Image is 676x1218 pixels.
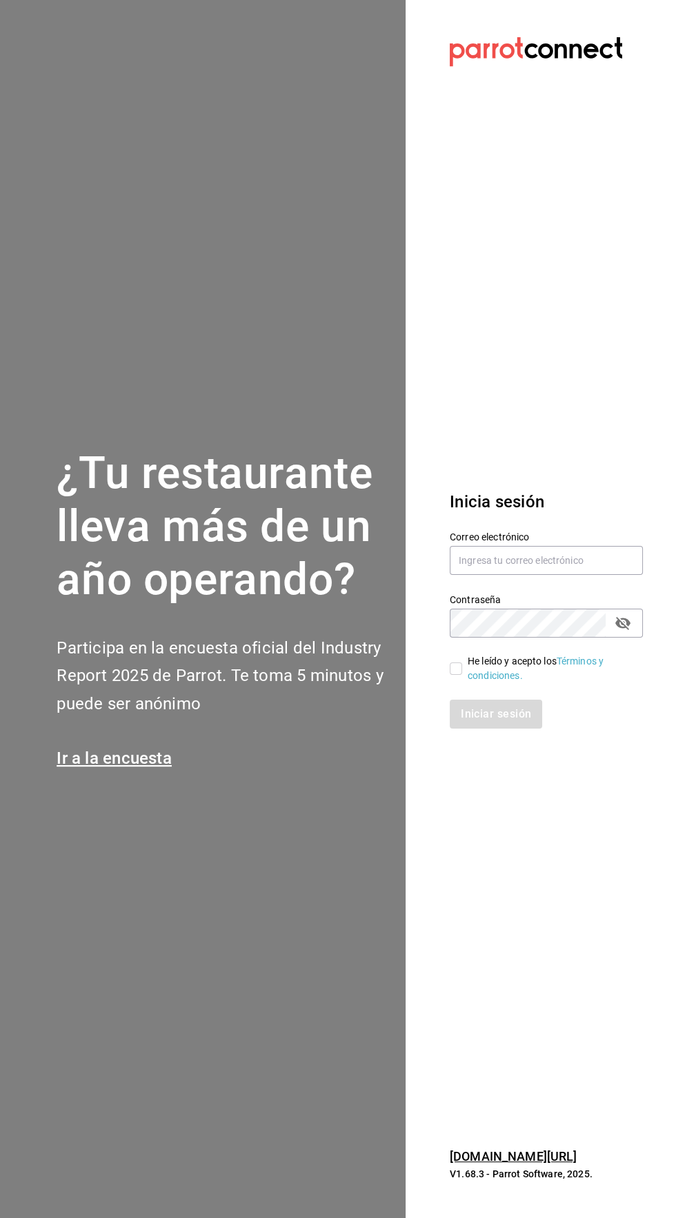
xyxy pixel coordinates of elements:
a: [DOMAIN_NAME][URL] [450,1149,577,1164]
div: He leído y acepto los [468,654,632,683]
h1: ¿Tu restaurante lleva más de un año operando? [57,447,389,606]
input: Ingresa tu correo electrónico [450,546,643,575]
p: V1.68.3 - Parrot Software, 2025. [450,1167,643,1181]
button: passwordField [611,611,635,635]
label: Contraseña [450,595,643,605]
label: Correo electrónico [450,532,643,542]
a: Ir a la encuesta [57,749,172,768]
h3: Inicia sesión [450,489,643,514]
h2: Participa en la encuesta oficial del Industry Report 2025 de Parrot. Te toma 5 minutos y puede se... [57,634,389,718]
